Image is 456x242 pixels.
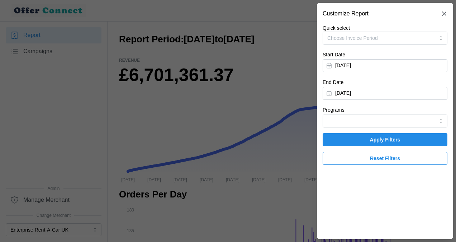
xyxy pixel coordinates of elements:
button: Choose Invoice Period [323,32,447,45]
span: Reset Filters [370,152,400,164]
label: End Date [323,79,343,87]
button: Reset Filters [323,152,447,165]
span: Apply Filters [370,134,400,146]
span: Choose Invoice Period [327,35,378,41]
button: [DATE] [323,87,447,100]
p: Quick select [323,24,447,32]
button: [DATE] [323,59,447,72]
label: Start Date [323,51,345,59]
button: Apply Filters [323,133,447,146]
h2: Customize Report [323,11,369,17]
label: Programs [323,106,345,114]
